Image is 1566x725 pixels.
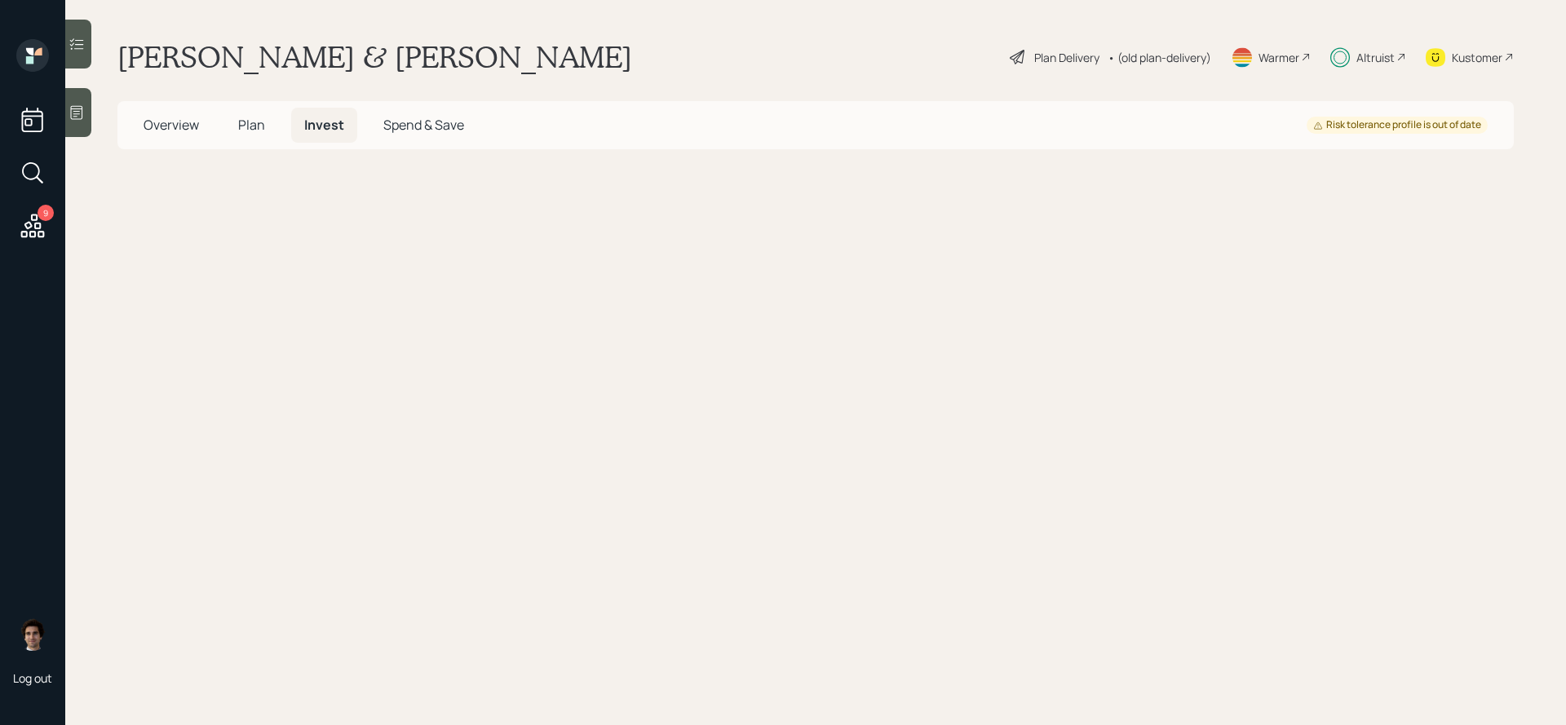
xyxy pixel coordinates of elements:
div: 9 [38,205,54,221]
span: Invest [304,116,344,134]
h1: [PERSON_NAME] & [PERSON_NAME] [117,39,632,75]
div: • (old plan-delivery) [1108,49,1211,66]
div: Plan Delivery [1034,49,1099,66]
div: Kustomer [1452,49,1502,66]
img: harrison-schaefer-headshot-2.png [16,618,49,651]
div: Risk tolerance profile is out of date [1313,118,1481,132]
div: Warmer [1259,49,1299,66]
span: Plan [238,116,265,134]
span: Spend & Save [383,116,464,134]
div: Log out [13,670,52,686]
span: Overview [144,116,199,134]
div: Altruist [1356,49,1395,66]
